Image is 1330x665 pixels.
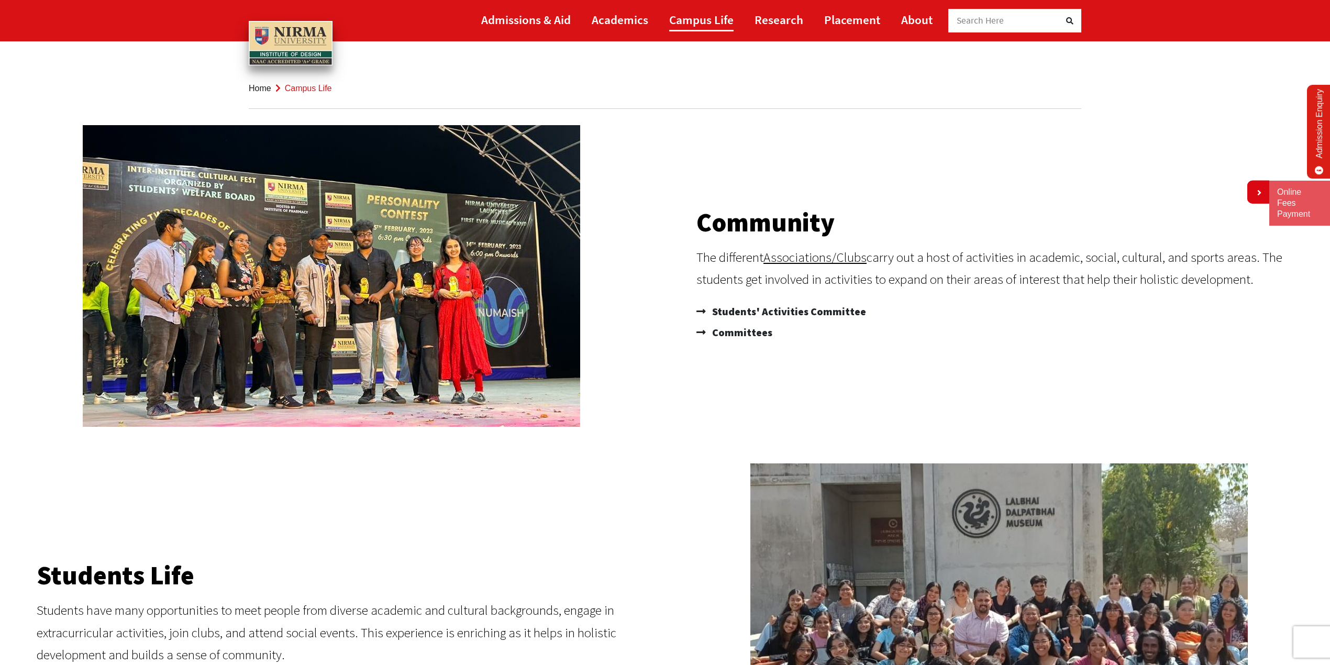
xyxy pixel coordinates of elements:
[710,301,866,322] span: Students' Activities Committee
[249,21,332,66] img: main_logo
[696,322,1320,343] a: Committees
[696,209,1320,236] h2: Community
[249,84,271,93] a: Home
[249,68,1081,109] nav: breadcrumb
[37,562,660,589] h2: Students Life
[755,8,803,31] a: Research
[696,246,1320,291] div: The different carry out a host of activities in academic, social, cultural, and sports areas. The...
[957,15,1004,26] span: Search Here
[1277,187,1322,219] a: Online Fees Payment
[710,322,772,343] span: Committees
[285,84,332,93] span: Campus Life
[83,125,580,427] img: IMG-20230217-WA00561-950x576
[481,8,571,31] a: Admissions & Aid
[824,8,880,31] a: Placement
[696,301,1320,322] a: Students' Activities Committee
[763,249,867,265] a: Associations/Clubs
[592,8,648,31] a: Academics
[669,8,734,31] a: Campus Life
[901,8,933,31] a: About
